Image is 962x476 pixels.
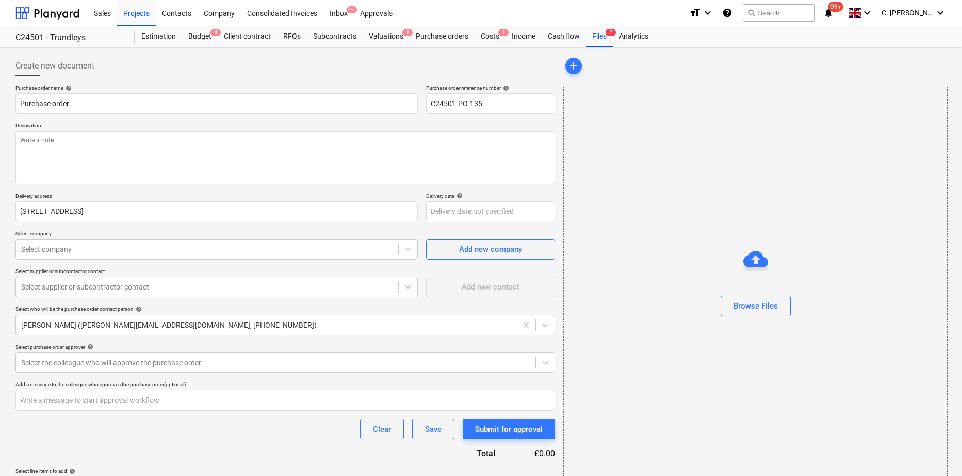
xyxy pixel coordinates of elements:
i: keyboard_arrow_down [934,7,947,19]
p: Description [15,122,555,131]
div: Valuations [363,26,410,47]
span: help [501,85,509,91]
button: Submit for approval [463,419,555,439]
div: Submit for approval [475,422,543,436]
input: Delivery address [15,201,418,222]
div: Clear [373,422,391,436]
span: help [63,85,72,91]
a: Purchase orders [410,26,475,47]
span: 4 [210,29,221,36]
i: keyboard_arrow_down [702,7,714,19]
i: format_size [689,7,702,19]
div: Select purchase order approver [15,344,555,350]
div: Total [421,448,512,460]
a: Valuations1 [363,26,410,47]
a: Budget4 [182,26,218,47]
span: help [134,306,142,312]
button: Add new company [426,239,555,260]
div: Budget [182,26,218,47]
a: RFQs [277,26,307,47]
span: help [454,193,463,199]
span: help [85,344,93,350]
span: 1 [402,29,413,36]
span: 9+ [347,6,357,13]
span: 1 [498,29,509,36]
p: Delivery address [15,193,418,201]
div: Add new company [459,243,522,256]
a: Subcontracts [307,26,363,47]
div: Select who will be the purchase order contact person [15,305,555,312]
input: Reference number [426,93,555,114]
span: Create new document [15,60,94,72]
a: Analytics [613,26,655,47]
div: C24501 - Trundleys [15,32,123,43]
a: Income [506,26,542,47]
div: Save [425,422,442,436]
div: £0.00 [512,448,555,460]
span: C. [PERSON_NAME] [882,9,933,17]
div: Purchase order name [15,84,418,91]
button: Search [743,4,815,22]
button: Clear [360,419,404,439]
a: Costs1 [475,26,506,47]
div: Costs [475,26,506,47]
span: 7 [606,29,616,36]
i: Knowledge base [722,7,732,19]
p: Select company [15,230,418,239]
a: Files7 [586,26,613,47]
p: Select supplier or subcontractor contact [15,268,418,277]
a: Client contract [218,26,277,47]
div: Files [586,26,613,47]
a: Estimation [135,26,182,47]
div: Select line-items to add [15,468,418,474]
input: Document name [15,93,418,114]
div: Purchase order reference number [426,84,555,91]
span: help [67,468,75,474]
div: Browse Files [733,299,778,313]
input: Write a message to start approval workflow [15,390,555,411]
div: Delivery date [426,193,555,199]
div: Add a message to the colleague who approves the purchase order (optional) [15,381,555,388]
span: search [747,9,756,17]
button: Browse Files [721,296,791,317]
input: Delivery date not specified [426,201,555,222]
a: Cash flow [542,26,586,47]
button: Save [412,419,454,439]
span: 99+ [828,2,843,12]
span: add [567,60,580,72]
i: keyboard_arrow_down [861,7,873,19]
i: notifications [823,7,834,19]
